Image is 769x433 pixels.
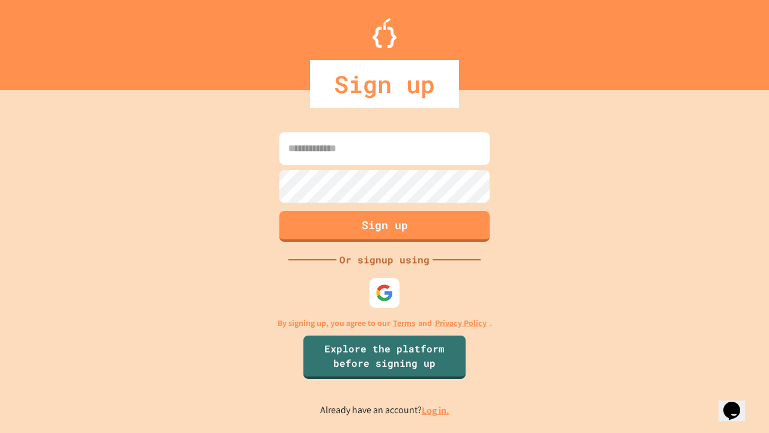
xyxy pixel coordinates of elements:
[372,18,397,48] img: Logo.svg
[279,211,490,242] button: Sign up
[669,333,757,384] iframe: chat widget
[336,253,433,267] div: Or signup using
[422,404,449,417] a: Log in.
[320,403,449,418] p: Already have an account?
[303,336,466,379] a: Explore the platform before signing up
[435,317,487,330] a: Privacy Policy
[719,385,757,421] iframe: chat widget
[278,317,492,330] p: By signing up, you agree to our and .
[310,60,459,108] div: Sign up
[375,284,394,302] img: google-icon.svg
[393,317,415,330] a: Terms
